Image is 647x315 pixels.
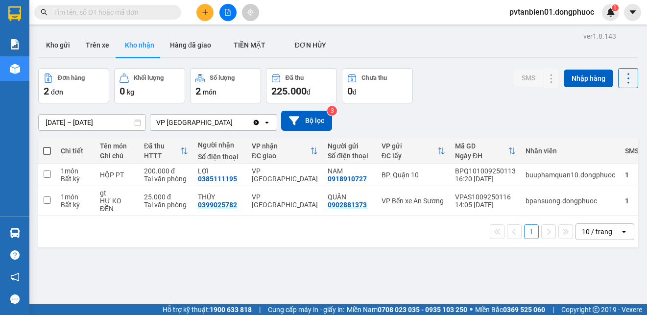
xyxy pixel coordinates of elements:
[10,250,20,260] span: question-circle
[342,68,413,103] button: Chưa thu0đ
[526,171,615,179] div: buuphamquan10.dongphuoc
[502,6,602,18] span: pvtanbien01.dongphuoc
[54,7,169,18] input: Tìm tên, số ĐT hoặc mã đơn
[382,197,445,205] div: VP Bến xe An Sương
[625,197,647,205] div: 1
[198,193,242,201] div: THÚY
[455,167,516,175] div: BPQ101009250113
[286,74,304,81] div: Đã thu
[224,9,231,16] span: file-add
[117,33,162,57] button: Kho nhận
[41,9,48,16] span: search
[144,167,188,175] div: 200.000 đ
[628,8,637,17] span: caret-down
[281,111,332,131] button: Bộ lọc
[247,9,254,16] span: aim
[612,4,619,11] sup: 1
[38,33,78,57] button: Kho gửi
[271,85,307,97] span: 225.000
[10,294,20,304] span: message
[234,41,265,49] span: TIỀN MẶT
[455,142,508,150] div: Mã GD
[247,138,323,164] th: Toggle SortBy
[198,153,242,161] div: Số điện thoại
[455,175,516,183] div: 16:20 [DATE]
[10,272,20,282] span: notification
[10,39,20,49] img: solution-icon
[327,106,337,116] sup: 3
[470,308,473,312] span: ⚪️
[455,193,516,201] div: VPAS1009250116
[583,31,616,42] div: ver 1.8.143
[503,306,545,314] strong: 0369 525 060
[219,4,237,21] button: file-add
[163,304,252,315] span: Hỗ trợ kỹ thuật:
[266,68,337,103] button: Đã thu225.000đ
[61,201,90,209] div: Bất kỳ
[242,4,259,21] button: aim
[620,228,628,236] svg: open
[382,152,437,160] div: ĐC lấy
[450,138,521,164] th: Toggle SortBy
[347,85,353,97] span: 0
[625,171,647,179] div: 1
[195,85,201,97] span: 2
[259,304,261,315] span: |
[61,175,90,183] div: Bất kỳ
[210,306,252,314] strong: 1900 633 818
[38,68,109,103] button: Đơn hàng2đơn
[252,167,318,183] div: VP [GEOGRAPHIC_DATA]
[127,88,134,96] span: kg
[198,175,237,183] div: 0385111195
[526,197,615,205] div: bpansuong.dongphuoc
[61,147,90,155] div: Chi tiết
[139,138,193,164] th: Toggle SortBy
[144,152,180,160] div: HTTT
[625,147,639,155] div: SMS
[58,74,85,81] div: Đơn hàng
[198,201,237,209] div: 0399025782
[134,74,164,81] div: Khối lượng
[268,304,344,315] span: Cung cấp máy in - giấy in:
[378,306,467,314] strong: 0708 023 035 - 0935 103 250
[624,4,641,21] button: caret-down
[252,119,260,126] svg: Clear value
[328,167,372,175] div: NAM
[61,193,90,201] div: 1 món
[198,141,242,149] div: Người nhận
[100,197,134,213] div: HƯ KO ĐỀN
[51,88,63,96] span: đơn
[263,119,271,126] svg: open
[382,142,437,150] div: VP gửi
[100,171,134,179] div: HỘP PT
[10,228,20,238] img: warehouse-icon
[120,85,125,97] span: 0
[234,118,235,127] input: Selected VP Tân Biên.
[190,68,261,103] button: Số lượng2món
[8,6,21,21] img: logo-vxr
[10,64,20,74] img: warehouse-icon
[564,70,613,87] button: Nhập hàng
[202,9,209,16] span: plus
[552,304,554,315] span: |
[210,74,235,81] div: Số lượng
[328,152,372,160] div: Số điện thoại
[100,152,134,160] div: Ghi chú
[156,118,233,127] div: VP [GEOGRAPHIC_DATA]
[382,171,445,179] div: BP. Quận 10
[39,115,145,130] input: Select a date range.
[114,68,185,103] button: Khối lượng0kg
[353,88,357,96] span: đ
[252,142,310,150] div: VP nhận
[328,201,367,209] div: 0902881373
[144,175,188,183] div: Tại văn phòng
[328,142,372,150] div: Người gửi
[377,138,450,164] th: Toggle SortBy
[361,74,387,81] div: Chưa thu
[252,193,318,209] div: VP [GEOGRAPHIC_DATA]
[347,304,467,315] span: Miền Nam
[455,152,508,160] div: Ngày ĐH
[295,41,326,49] span: ĐƠN HỦY
[196,4,214,21] button: plus
[144,201,188,209] div: Tại văn phòng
